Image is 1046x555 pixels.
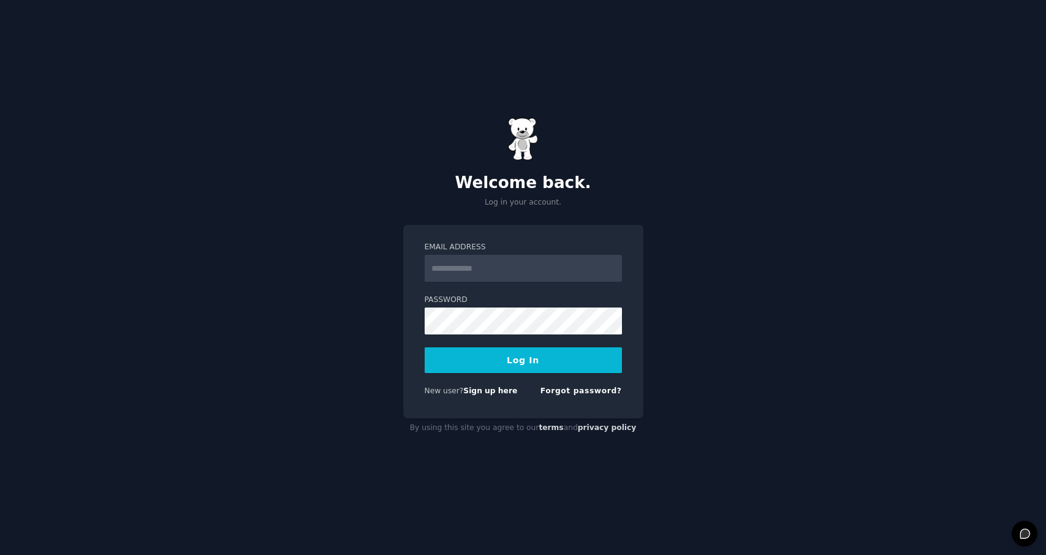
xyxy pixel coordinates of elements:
[425,387,464,395] span: New user?
[425,242,622,253] label: Email Address
[425,295,622,306] label: Password
[539,423,563,432] a: terms
[425,347,622,373] button: Log In
[403,173,643,193] h2: Welcome back.
[403,418,643,438] div: By using this site you agree to our and
[540,387,622,395] a: Forgot password?
[578,423,637,432] a: privacy policy
[403,197,643,208] p: Log in your account.
[508,118,539,160] img: Gummy Bear
[463,387,517,395] a: Sign up here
